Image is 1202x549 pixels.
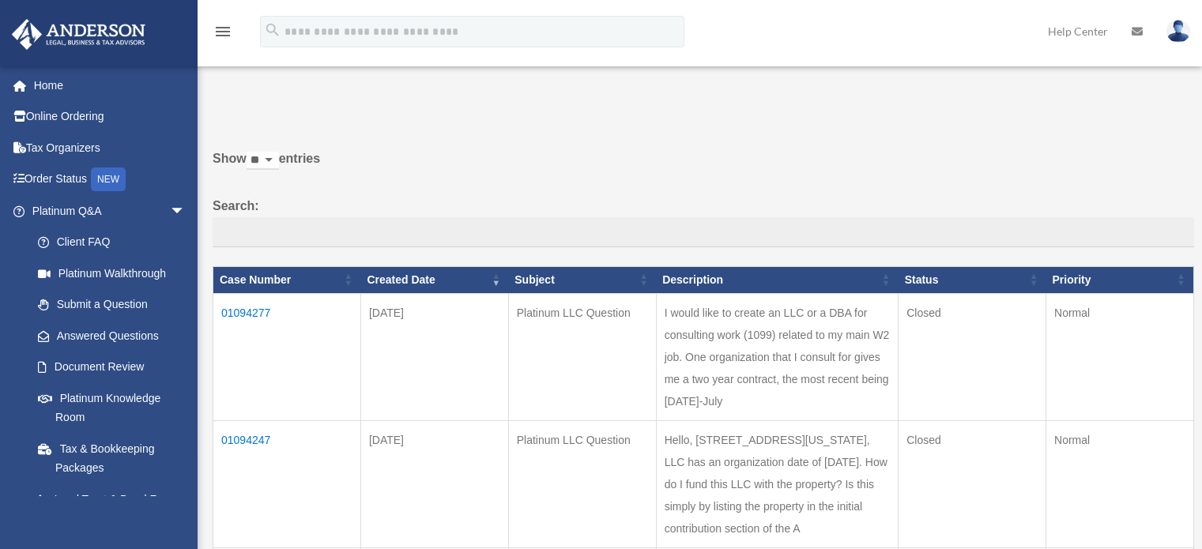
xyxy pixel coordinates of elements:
[11,101,209,133] a: Online Ordering
[22,258,202,289] a: Platinum Walkthrough
[213,148,1194,186] label: Show entries
[213,28,232,41] a: menu
[213,22,232,41] i: menu
[899,293,1046,420] td: Closed
[360,293,508,420] td: [DATE]
[264,21,281,39] i: search
[11,132,209,164] a: Tax Organizers
[656,266,899,293] th: Description: activate to sort column ascending
[11,164,209,196] a: Order StatusNEW
[91,167,126,191] div: NEW
[213,195,1194,247] label: Search:
[508,266,656,293] th: Subject: activate to sort column ascending
[360,420,508,547] td: [DATE]
[899,266,1046,293] th: Status: activate to sort column ascending
[1046,293,1194,420] td: Normal
[1046,266,1194,293] th: Priority: activate to sort column ascending
[508,420,656,547] td: Platinum LLC Question
[656,293,899,420] td: I would like to create an LLC or a DBA for consulting work (1099) related to my main W2 job. One ...
[899,420,1046,547] td: Closed
[213,293,361,420] td: 01094277
[656,420,899,547] td: Hello, [STREET_ADDRESS][US_STATE], LLC has an organization date of [DATE]. How do I fund this LLC...
[11,195,202,227] a: Platinum Q&Aarrow_drop_down
[22,352,202,383] a: Document Review
[22,289,202,321] a: Submit a Question
[508,293,656,420] td: Platinum LLC Question
[213,217,1194,247] input: Search:
[213,420,361,547] td: 01094247
[11,70,209,101] a: Home
[22,382,202,433] a: Platinum Knowledge Room
[7,19,150,50] img: Anderson Advisors Platinum Portal
[22,227,202,258] a: Client FAQ
[22,320,194,352] a: Answered Questions
[360,266,508,293] th: Created Date: activate to sort column ascending
[213,266,361,293] th: Case Number: activate to sort column ascending
[1046,420,1194,547] td: Normal
[1166,20,1190,43] img: User Pic
[170,195,202,227] span: arrow_drop_down
[22,433,202,483] a: Tax & Bookkeeping Packages
[247,152,279,170] select: Showentries
[22,483,202,515] a: Land Trust & Deed Forum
